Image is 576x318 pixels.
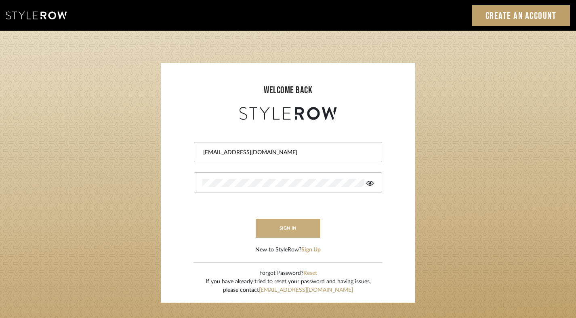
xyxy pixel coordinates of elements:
a: [EMAIL_ADDRESS][DOMAIN_NAME] [259,287,353,293]
div: New to StyleRow? [255,246,321,254]
button: Sign Up [301,246,321,254]
input: Email Address [202,149,372,157]
div: If you have already tried to reset your password and having issues, please contact [206,278,371,295]
button: sign in [256,219,320,238]
button: Reset [303,269,317,278]
a: Create an Account [472,5,570,26]
div: welcome back [169,83,407,98]
div: Forgot Password? [206,269,371,278]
